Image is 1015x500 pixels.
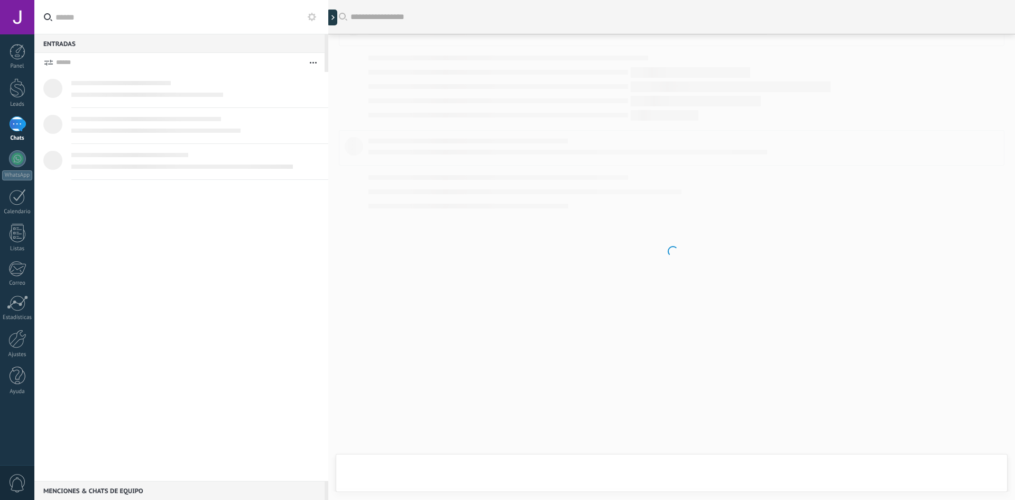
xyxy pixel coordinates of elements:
div: Leads [2,101,33,108]
div: Calendario [2,208,33,215]
div: WhatsApp [2,170,32,180]
div: Menciones & Chats de equipo [34,481,325,500]
div: Estadísticas [2,314,33,321]
div: Panel [2,63,33,70]
div: Listas [2,246,33,252]
div: Ajustes [2,351,33,358]
div: Correo [2,280,33,287]
div: Mostrar [327,10,337,25]
div: Ayuda [2,388,33,395]
div: Chats [2,135,33,142]
div: Entradas [34,34,325,53]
